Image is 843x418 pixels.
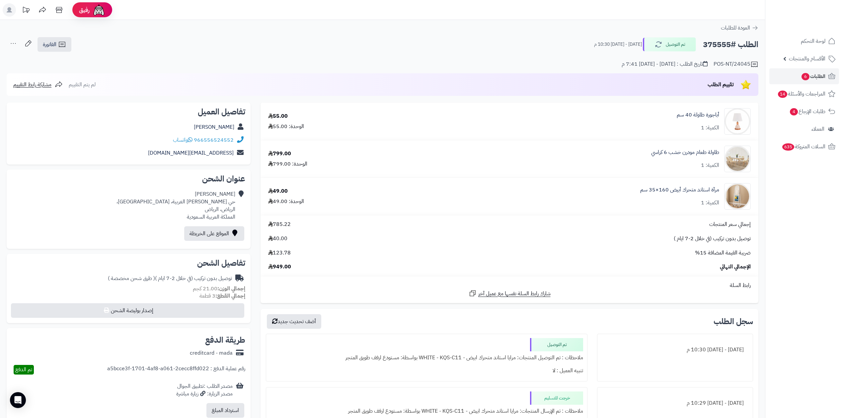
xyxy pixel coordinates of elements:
div: خرجت للتسليم [530,391,583,405]
span: لوحة التحكم [801,36,825,46]
a: العملاء [769,121,839,137]
div: الكمية: 1 [701,124,719,132]
span: تقييم الطلب [708,81,734,89]
a: طلبات الإرجاع4 [769,104,839,119]
button: إصدار بوليصة الشحن [11,303,244,318]
div: [PERSON_NAME] حي [PERSON_NAME] الغربية، [GEOGRAPHIC_DATA]، الرياض، الرياض المملكة العربية السعودية [116,190,235,221]
div: creditcard - mada [190,349,233,357]
a: شارك رابط السلة نفسها مع عميل آخر [469,289,551,298]
div: مصدر الطلب :تطبيق الجوال [176,383,233,398]
span: الفاتورة [43,40,56,48]
div: مصدر الزيارة: زيارة مباشرة [176,390,233,398]
div: 799.00 [268,150,291,158]
strong: إجمالي الوزن: [217,285,245,293]
a: طاولة طعام مودرن خشب 6 كراسي [651,149,719,156]
span: لم يتم التقييم [69,81,96,89]
div: تاريخ الطلب : [DATE] - [DATE] 7:41 م [622,60,708,68]
strong: إجمالي القطع: [215,292,245,300]
div: ملاحظات : تم الإرسال المنتجات: مرايا استاند متحرك ابيض - WHITE - KQS-C11 بواسطة: مستودع ارفف طويق... [270,405,583,418]
span: شارك رابط السلة نفسها مع عميل آخر [478,290,551,298]
a: مرآة استاند متحرك أبيض 160×35 سم [640,186,719,194]
span: 635 [782,143,795,151]
span: ضريبة القيمة المضافة 15% [695,249,751,257]
div: الوحدة: 799.00 [268,160,307,168]
div: 49.00 [268,187,288,195]
span: 123.78 [268,249,291,257]
img: ai-face.png [92,3,106,17]
button: أضف تحديث جديد [267,314,321,329]
img: logo-2.png [798,5,837,19]
div: توصيل بدون تركيب (في خلال 2-7 ايام ) [108,275,232,282]
small: 3 قطعة [199,292,245,300]
a: السلات المتروكة635 [769,139,839,155]
a: [EMAIL_ADDRESS][DOMAIN_NAME] [148,149,234,157]
a: الطلبات6 [769,68,839,84]
span: طلبات الإرجاع [789,107,825,116]
span: الأقسام والمنتجات [789,54,825,63]
div: رابط السلة [263,282,756,289]
span: تم الدفع [15,366,32,374]
div: الكمية: 1 [701,162,719,169]
a: أباجورة طاولة 40 سم [677,111,719,119]
button: تم التوصيل [643,37,696,51]
a: الفاتورة [38,37,71,52]
div: تنبيه العميل : لا [270,364,583,377]
div: 55.00 [268,112,288,120]
a: واتساب [173,136,192,144]
span: 785.22 [268,221,291,228]
h2: طريقة الدفع [205,336,245,344]
span: 6 [801,73,809,80]
small: [DATE] - [DATE] 10:30 م [594,41,642,48]
div: تم التوصيل [530,338,583,351]
span: العملاء [811,124,824,134]
span: إجمالي سعر المنتجات [709,221,751,228]
img: 1753188266-1-90x90.jpg [725,183,750,210]
a: الموقع على الخريطة [184,226,244,241]
span: 949.00 [268,263,291,271]
small: 21.00 كجم [193,285,245,293]
h2: الطلب #375555 [703,38,758,51]
div: [DATE] - [DATE] 10:30 م [601,343,749,356]
div: [DATE] - [DATE] 10:29 م [601,397,749,410]
a: تحديثات المنصة [18,3,34,18]
h2: عنوان الشحن [12,175,245,183]
span: 40.00 [268,235,287,243]
span: رفيق [79,6,90,14]
div: ملاحظات : تم التوصيل المنتجات: مرايا استاند متحرك ابيض - WHITE - KQS-C11 بواسطة: مستودع ارفف طويق... [270,351,583,364]
a: المراجعات والأسئلة14 [769,86,839,102]
span: الطلبات [801,72,825,81]
h3: سجل الطلب [714,317,753,325]
img: 1708502295-220202010974-90x90.jpg [725,108,750,135]
div: Open Intercom Messenger [10,392,26,408]
span: 4 [790,108,798,115]
span: الإجمالي النهائي [720,263,751,271]
img: 1752668200-1-90x90.jpg [725,146,750,172]
span: مشاركة رابط التقييم [13,81,51,89]
div: الوحدة: 49.00 [268,198,304,205]
span: ( طرق شحن مخصصة ) [108,274,155,282]
a: لوحة التحكم [769,33,839,49]
a: [PERSON_NAME] [194,123,234,131]
span: المراجعات والأسئلة [777,89,825,99]
span: السلات المتروكة [782,142,825,151]
div: الوحدة: 55.00 [268,123,304,130]
div: رقم عملية الدفع : a5bcce3f-1701-4af8-a061-2cecc8ffd022 [107,365,245,375]
button: استرداد المبلغ [206,403,244,418]
span: توصيل بدون تركيب (في خلال 2-7 ايام ) [674,235,751,243]
a: مشاركة رابط التقييم [13,81,63,89]
a: العودة للطلبات [721,24,758,32]
span: 14 [778,90,788,98]
span: العودة للطلبات [721,24,750,32]
h2: تفاصيل العميل [12,108,245,116]
a: 966556524552 [194,136,234,144]
div: POS-NT/24045 [714,60,758,68]
div: الكمية: 1 [701,199,719,207]
h2: تفاصيل الشحن [12,259,245,267]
